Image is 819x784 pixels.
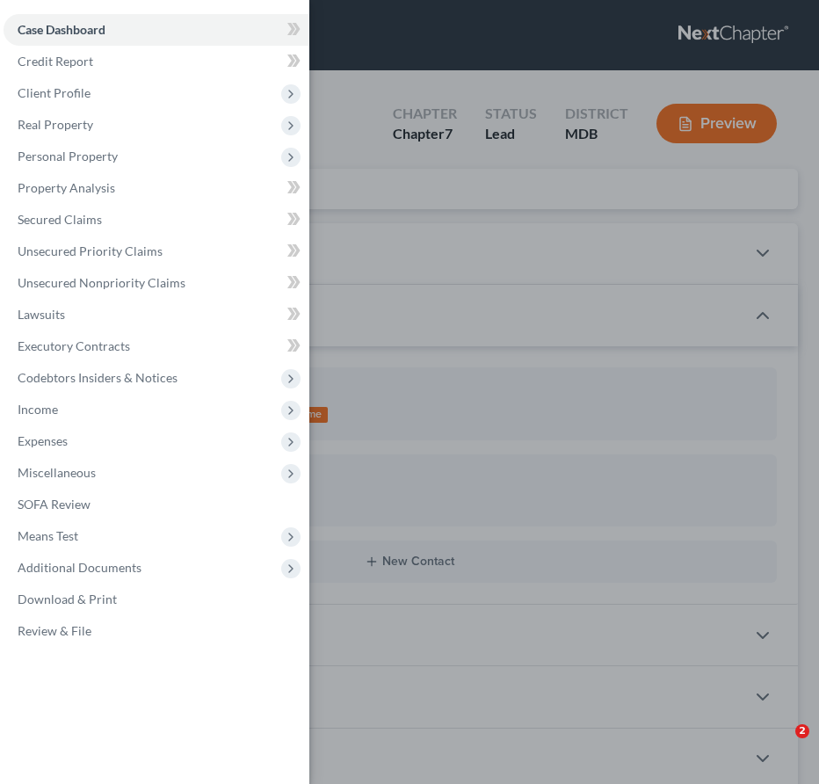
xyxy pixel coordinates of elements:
[4,615,309,647] a: Review & File
[4,204,309,236] a: Secured Claims
[795,724,809,738] span: 2
[18,402,58,417] span: Income
[18,560,141,575] span: Additional Documents
[18,307,65,322] span: Lawsuits
[18,623,91,638] span: Review & File
[4,267,309,299] a: Unsecured Nonpriority Claims
[18,85,91,100] span: Client Profile
[4,489,309,520] a: SOFA Review
[18,497,91,512] span: SOFA Review
[18,275,185,290] span: Unsecured Nonpriority Claims
[18,243,163,258] span: Unsecured Priority Claims
[18,212,102,227] span: Secured Claims
[759,724,801,766] iframe: Intercom live chat
[18,149,118,163] span: Personal Property
[18,433,68,448] span: Expenses
[18,592,117,606] span: Download & Print
[4,236,309,267] a: Unsecured Priority Claims
[18,465,96,480] span: Miscellaneous
[4,46,309,77] a: Credit Report
[18,528,78,543] span: Means Test
[4,172,309,204] a: Property Analysis
[4,14,309,46] a: Case Dashboard
[18,370,178,385] span: Codebtors Insiders & Notices
[18,180,115,195] span: Property Analysis
[4,330,309,362] a: Executory Contracts
[18,22,105,37] span: Case Dashboard
[18,117,93,132] span: Real Property
[4,299,309,330] a: Lawsuits
[18,54,93,69] span: Credit Report
[4,584,309,615] a: Download & Print
[18,338,130,353] span: Executory Contracts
